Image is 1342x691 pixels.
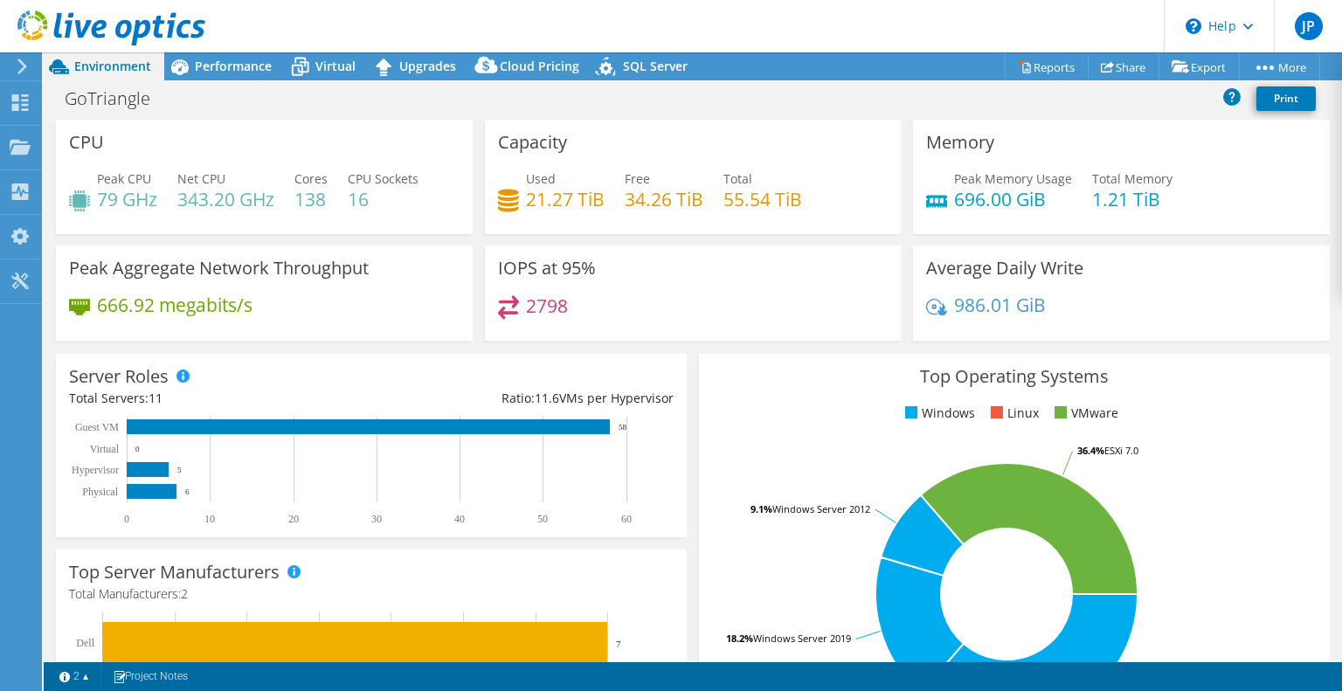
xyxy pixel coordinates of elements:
span: Upgrades [399,58,456,74]
h3: Memory [926,133,994,152]
text: 20 [288,513,299,525]
h4: 696.00 GiB [954,190,1072,209]
a: Project Notes [100,666,200,688]
a: 2 [47,666,101,688]
span: Performance [195,58,272,74]
text: 10 [204,513,215,525]
span: Free [625,170,650,187]
span: SQL Server [623,58,688,74]
text: 0 [124,513,129,525]
span: 2 [181,585,188,602]
li: Windows [901,404,975,423]
tspan: ESXi 7.0 [1104,444,1138,457]
h3: Capacity [498,133,567,152]
h4: 986.01 GiB [954,295,1046,314]
text: 40 [454,513,465,525]
text: 5 [177,466,182,474]
text: 58 [619,423,627,432]
span: Total [723,170,752,187]
h3: CPU [69,133,104,152]
h3: Peak Aggregate Network Throughput [69,259,369,278]
h3: Top Server Manufacturers [69,563,280,582]
h4: 666.92 megabits/s [97,295,252,314]
text: Dell [76,637,94,649]
h4: Total Manufacturers: [69,584,674,604]
div: Ratio: VMs per Hypervisor [371,389,674,408]
span: Peak Memory Usage [954,170,1072,187]
span: Environment [74,58,151,74]
h4: 21.27 TiB [526,190,605,209]
a: Reports [1005,53,1089,80]
text: 30 [371,513,382,525]
span: Virtual [315,58,356,74]
svg: \n [1186,18,1201,34]
tspan: 18.2% [726,632,753,645]
text: Virtual [90,443,120,455]
h3: Server Roles [69,367,169,386]
h4: 34.26 TiB [625,190,703,209]
h4: 79 GHz [97,190,157,209]
span: Used [526,170,556,187]
h3: Top Operating Systems [712,367,1317,386]
li: VMware [1050,404,1118,423]
span: 11 [149,390,163,406]
text: 7 [616,639,621,649]
text: 60 [621,513,632,525]
text: Physical [82,486,118,498]
h4: 16 [348,190,419,209]
span: Net CPU [177,170,225,187]
text: Guest VM [75,421,119,433]
div: Total Servers: [69,389,371,408]
span: 11.6 [535,390,559,406]
text: Hypervisor [72,464,119,476]
tspan: 9.1% [751,502,772,515]
h4: 55.54 TiB [723,190,802,209]
h1: GoTriangle [57,89,177,108]
span: Total Memory [1092,170,1173,187]
span: Cloud Pricing [500,58,579,74]
span: JP [1295,12,1323,40]
h4: 343.20 GHz [177,190,274,209]
span: Peak CPU [97,170,151,187]
h3: IOPS at 95% [498,259,596,278]
tspan: Windows Server 2019 [753,632,851,645]
tspan: Windows Server 2012 [772,502,870,515]
a: Export [1159,53,1240,80]
h4: 1.21 TiB [1092,190,1173,209]
text: 6 [185,487,190,496]
tspan: 36.4% [1077,444,1104,457]
span: CPU Sockets [348,170,419,187]
span: Cores [294,170,328,187]
a: More [1239,53,1320,80]
text: 0 [135,445,140,453]
h3: Average Daily Write [926,259,1083,278]
h4: 138 [294,190,328,209]
text: 50 [537,513,548,525]
li: Linux [986,404,1039,423]
a: Share [1088,53,1159,80]
h4: 2798 [526,296,568,315]
a: Print [1256,86,1316,111]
